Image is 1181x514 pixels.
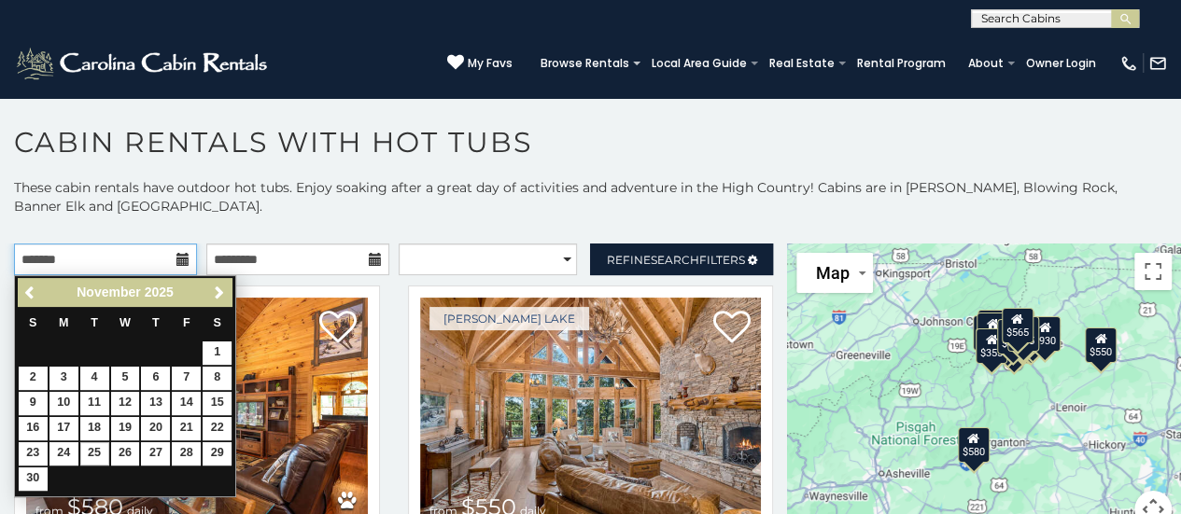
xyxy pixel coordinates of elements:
a: 24 [49,442,78,465]
span: Next [212,285,227,300]
span: Previous [23,285,38,300]
span: 2025 [145,285,174,299]
a: 14 [172,392,201,415]
div: $580 [958,426,990,462]
a: 13 [141,392,170,415]
a: 18 [80,417,109,440]
a: [PERSON_NAME] Lake [429,307,589,330]
a: Local Area Guide [642,50,756,76]
span: Tuesday [91,316,98,329]
a: Owner Login [1017,50,1105,76]
div: $485 [997,319,1029,354]
a: 9 [19,392,48,415]
div: $230 [979,312,1011,347]
a: 15 [203,392,232,415]
span: My Favs [468,55,513,72]
a: 28 [172,442,201,465]
span: Search [651,253,699,267]
span: Saturday [214,316,221,329]
a: 29 [203,442,232,465]
img: phone-regular-white.png [1119,54,1138,73]
a: 16 [19,417,48,440]
a: Rental Program [848,50,955,76]
a: Browse Rentals [531,50,639,76]
a: Next [207,281,231,304]
div: $550 [1085,326,1117,362]
div: $355 [976,327,1007,363]
a: 3 [49,367,78,390]
span: Monday [59,316,69,329]
span: Sunday [29,316,36,329]
a: 10 [49,392,78,415]
a: 23 [19,442,48,465]
a: 30 [19,467,48,491]
a: 8 [203,367,232,390]
a: 4 [80,367,109,390]
div: $930 [1029,316,1061,352]
a: 20 [141,417,170,440]
span: Thursday [152,316,160,329]
div: $375 [998,327,1030,363]
a: About [959,50,1013,76]
a: 5 [111,367,140,390]
button: Change map style [796,253,873,293]
a: 2 [19,367,48,390]
a: 25 [80,442,109,465]
a: 27 [141,442,170,465]
a: 6 [141,367,170,390]
a: 22 [203,417,232,440]
a: 1 [203,341,232,365]
div: $650 [974,314,1005,350]
div: $330 [991,322,1023,357]
div: $310 [977,309,1009,344]
span: Refine Filters [607,253,745,267]
a: Add to favorites [712,309,750,348]
a: 11 [80,392,109,415]
img: White-1-2.png [14,45,273,82]
div: $695 [1016,319,1047,354]
span: Wednesday [120,316,131,329]
a: 19 [111,417,140,440]
a: Previous [20,281,43,304]
div: $395 [1007,316,1039,352]
a: Real Estate [760,50,844,76]
div: $395 [977,313,1009,348]
a: 17 [49,417,78,440]
img: mail-regular-white.png [1148,54,1167,73]
a: 12 [111,392,140,415]
a: Add to favorites [319,309,357,348]
a: 21 [172,417,201,440]
span: Map [815,263,849,283]
button: Toggle fullscreen view [1134,253,1172,290]
div: $565 [1002,308,1033,343]
a: 7 [172,367,201,390]
a: 26 [111,442,140,465]
a: My Favs [447,54,513,73]
span: November [77,285,140,299]
a: RefineSearchFilters [590,243,773,275]
span: Friday [183,316,190,329]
